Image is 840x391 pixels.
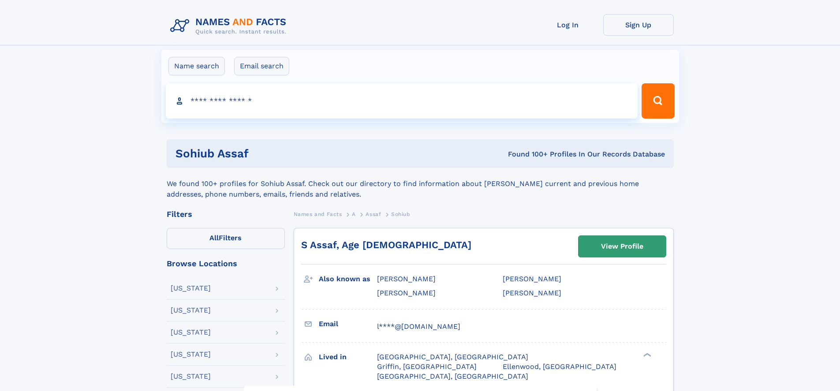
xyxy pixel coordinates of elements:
[294,209,342,220] a: Names and Facts
[377,362,477,371] span: Griffin, [GEOGRAPHIC_DATA]
[377,353,528,361] span: [GEOGRAPHIC_DATA], [GEOGRAPHIC_DATA]
[603,14,674,36] a: Sign Up
[167,14,294,38] img: Logo Names and Facts
[377,372,528,380] span: [GEOGRAPHIC_DATA], [GEOGRAPHIC_DATA]
[167,168,674,200] div: We found 100+ profiles for Sohiub Assaf. Check out our directory to find information about [PERSO...
[171,351,211,358] div: [US_STATE]
[234,57,289,75] label: Email search
[642,83,674,119] button: Search Button
[503,362,616,371] span: Ellenwood, [GEOGRAPHIC_DATA]
[166,83,638,119] input: search input
[319,272,377,287] h3: Also known as
[301,239,471,250] a: S Assaf, Age [DEMOGRAPHIC_DATA]
[171,307,211,314] div: [US_STATE]
[209,234,219,242] span: All
[503,275,561,283] span: [PERSON_NAME]
[167,210,285,218] div: Filters
[533,14,603,36] a: Log In
[579,236,666,257] a: View Profile
[366,209,381,220] a: Assaf
[352,209,356,220] a: A
[503,289,561,297] span: [PERSON_NAME]
[171,285,211,292] div: [US_STATE]
[378,149,665,159] div: Found 100+ Profiles In Our Records Database
[175,148,378,159] h1: Sohiub Assaf
[641,352,652,357] div: ❯
[366,211,381,217] span: Assaf
[167,228,285,249] label: Filters
[391,211,411,217] span: Sohiub
[377,289,436,297] span: [PERSON_NAME]
[377,275,436,283] span: [PERSON_NAME]
[601,236,643,257] div: View Profile
[167,260,285,268] div: Browse Locations
[352,211,356,217] span: A
[171,373,211,380] div: [US_STATE]
[319,350,377,365] h3: Lived in
[168,57,225,75] label: Name search
[319,317,377,331] h3: Email
[171,329,211,336] div: [US_STATE]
